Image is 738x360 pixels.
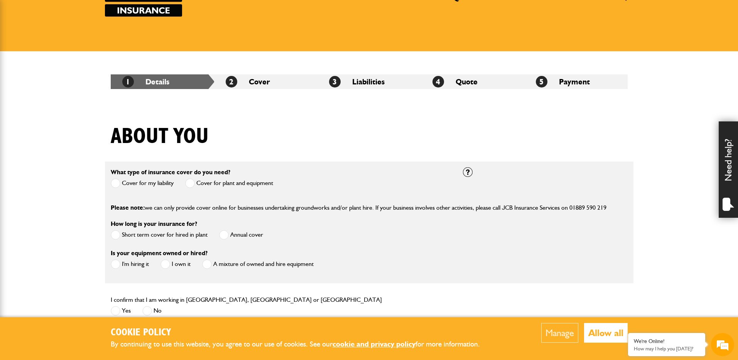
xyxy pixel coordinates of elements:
[111,327,493,339] h2: Cookie Policy
[111,203,628,213] p: we can only provide cover online for businesses undertaking groundworks and/or plant hire. If you...
[719,121,738,218] div: Need help?
[634,346,699,352] p: How may I help you today?
[524,74,628,89] li: Payment
[111,250,208,256] label: Is your equipment owned or hired?
[333,340,415,348] a: cookie and privacy policy
[421,74,524,89] li: Quote
[111,169,230,175] label: What type of insurance cover do you need?
[634,338,699,345] div: We're Online!
[111,204,145,211] span: Please note:
[111,178,174,188] label: Cover for my liability
[219,230,263,240] label: Annual cover
[584,323,628,343] button: Allow all
[536,76,547,87] span: 5
[432,76,444,87] span: 4
[122,76,134,87] span: 1
[111,259,149,269] label: I'm hiring it
[142,306,162,316] label: No
[317,74,421,89] li: Liabilities
[185,178,273,188] label: Cover for plant and equipment
[111,221,197,227] label: How long is your insurance for?
[202,259,314,269] label: A mixture of owned and hire equipment
[111,124,209,150] h1: About you
[111,338,493,350] p: By continuing to use this website, you agree to our use of cookies. See our for more information.
[214,74,317,89] li: Cover
[111,74,214,89] li: Details
[111,306,131,316] label: Yes
[541,323,578,343] button: Manage
[160,259,191,269] label: I own it
[226,76,237,87] span: 2
[111,230,208,240] label: Short term cover for hired in plant
[329,76,341,87] span: 3
[111,297,382,303] label: I confirm that I am working in [GEOGRAPHIC_DATA], [GEOGRAPHIC_DATA] or [GEOGRAPHIC_DATA]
